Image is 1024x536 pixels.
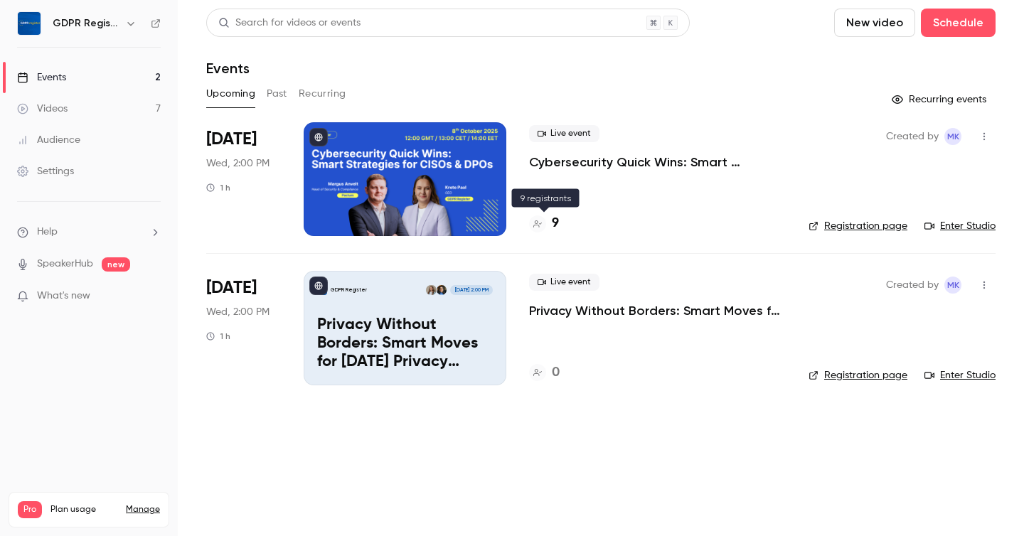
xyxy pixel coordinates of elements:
[17,102,68,116] div: Videos
[206,156,270,171] span: Wed, 2:00 PM
[426,285,436,295] img: Krete Paal
[924,219,996,233] a: Enter Studio
[437,285,447,295] img: Aakritee Tiwari
[267,82,287,105] button: Past
[944,277,961,294] span: Marit Kesa
[17,225,161,240] li: help-dropdown-opener
[924,368,996,382] a: Enter Studio
[529,363,560,382] a: 0
[206,305,270,319] span: Wed, 2:00 PM
[834,9,915,37] button: New video
[37,289,90,304] span: What's new
[206,271,281,385] div: Oct 22 Wed, 2:00 PM (Europe/Tallinn)
[206,128,257,151] span: [DATE]
[529,154,786,171] a: Cybersecurity Quick Wins: Smart Strategies for CISOs & DPOs
[529,125,599,142] span: Live event
[529,214,559,233] a: 9
[299,82,346,105] button: Recurring
[18,12,41,35] img: GDPR Register
[206,331,230,342] div: 1 h
[206,82,255,105] button: Upcoming
[552,363,560,382] h4: 0
[17,133,80,147] div: Audience
[947,128,959,145] span: MK
[944,128,961,145] span: Marit Kesa
[37,257,93,272] a: SpeakerHub
[50,504,117,515] span: Plan usage
[206,277,257,299] span: [DATE]
[450,285,492,295] span: [DATE] 2:00 PM
[218,16,361,31] div: Search for videos or events
[552,214,559,233] h4: 9
[331,286,367,294] p: GDPR Register
[126,504,160,515] a: Manage
[947,277,959,294] span: MK
[529,302,786,319] a: Privacy Without Borders: Smart Moves for [DATE] Privacy Leaders
[18,501,42,518] span: Pro
[809,368,907,382] a: Registration page
[921,9,996,37] button: Schedule
[809,219,907,233] a: Registration page
[317,316,493,371] p: Privacy Without Borders: Smart Moves for [DATE] Privacy Leaders
[206,122,281,236] div: Oct 8 Wed, 2:00 PM (Europe/Tallinn)
[885,88,996,111] button: Recurring events
[206,182,230,193] div: 1 h
[206,60,250,77] h1: Events
[886,277,939,294] span: Created by
[529,274,599,291] span: Live event
[886,128,939,145] span: Created by
[17,70,66,85] div: Events
[17,164,74,178] div: Settings
[37,225,58,240] span: Help
[102,257,130,272] span: new
[304,271,506,385] a: Privacy Without Borders: Smart Moves for Today’s Privacy LeadersGDPR RegisterAakritee TiwariKrete...
[53,16,119,31] h6: GDPR Register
